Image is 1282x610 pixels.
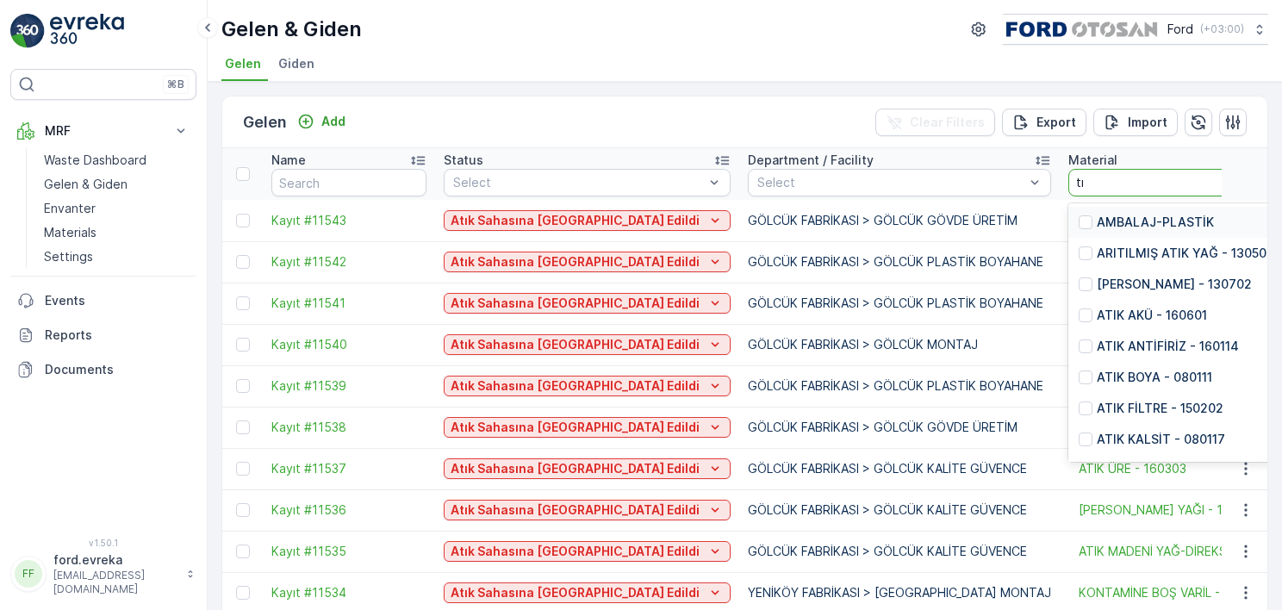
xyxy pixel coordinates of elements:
span: Giden [278,55,314,72]
p: Material [1068,152,1117,169]
div: Toggle Row Selected [236,255,250,269]
button: Export [1002,109,1086,136]
p: Reports [45,327,190,344]
button: Atık Sahasına Kabul Edildi [444,252,731,272]
p: [PERSON_NAME] - 130702 [1097,276,1252,293]
a: ATIK MADENİ YAĞ-ŞANZIMAN YAĞI - 130208 [1079,501,1260,519]
button: Atık Sahasına Kabul Edildi [444,458,731,479]
button: Atık Sahasına Kabul Edildi [444,582,731,603]
a: KONTAMİNE BOŞ VARİL - 150110 [1079,584,1265,601]
p: ATIK AKÜ - 160601 [1097,307,1207,324]
button: Import [1093,109,1178,136]
a: Kayıt #11538 [271,419,426,436]
div: Toggle Row Selected [236,379,250,393]
p: Events [45,292,190,309]
button: Atık Sahasına Kabul Edildi [444,334,731,355]
img: image_17_ZEg4Tyq.png [1003,20,1161,39]
button: Atık Sahasına Kabul Edildi [444,541,731,562]
a: Kayıt #11539 [271,377,426,395]
button: FFford.evreka[EMAIL_ADDRESS][DOMAIN_NAME] [10,551,196,596]
p: ford.evreka [53,551,177,569]
a: Envanter [37,196,196,221]
button: Atık Sahasına Kabul Edildi [444,210,731,231]
button: Clear Filters [875,109,995,136]
p: GÖLCÜK FABRİKASI > GÖLCÜK PLASTİK BOYAHANE [748,295,1051,312]
a: Kayıt #11536 [271,501,426,519]
a: Waste Dashboard [37,148,196,172]
p: MRF [45,122,162,140]
div: Toggle Row Selected [236,296,250,310]
p: Status [444,152,483,169]
a: Materials [37,221,196,245]
p: Name [271,152,306,169]
a: Events [10,283,196,318]
p: GÖLCÜK FABRİKASI > GÖLCÜK KALİTE GÜVENCE [748,501,1051,519]
a: Kayıt #11543 [271,212,426,229]
a: ATIK ÜRE - 160303 [1079,460,1186,477]
img: logo [10,14,45,48]
button: Atık Sahasına Kabul Edildi [444,376,731,396]
p: Atık Sahasına [GEOGRAPHIC_DATA] Edildi [451,460,700,477]
button: Add [290,111,352,132]
p: Atık Sahasına [GEOGRAPHIC_DATA] Edildi [451,295,700,312]
p: Import [1128,114,1167,131]
p: Atık Sahasına [GEOGRAPHIC_DATA] Edildi [451,419,700,436]
p: GÖLCÜK FABRİKASI > GÖLCÜK KALİTE GÜVENCE [748,460,1051,477]
a: Kayıt #11541 [271,295,426,312]
p: Atık Sahasına [GEOGRAPHIC_DATA] Edildi [451,253,700,271]
p: Select [453,174,704,191]
p: YENİKÖY FABRİKASI > [GEOGRAPHIC_DATA] MONTAJ [748,584,1051,601]
button: Atık Sahasına Kabul Edildi [444,500,731,520]
p: Documents [45,361,190,378]
span: Kayıt #11534 [271,584,426,601]
p: GÖLCÜK FABRİKASI > GÖLCÜK PLASTİK BOYAHANE [748,377,1051,395]
span: v 1.50.1 [10,538,196,548]
p: [EMAIL_ADDRESS][DOMAIN_NAME] [53,569,177,596]
img: logo_light-DOdMpM7g.png [50,14,124,48]
p: AMBALAJ-PLASTİK [1097,214,1214,231]
p: ( +03:00 ) [1200,22,1244,36]
p: Atık Sahasına [GEOGRAPHIC_DATA] Edildi [451,584,700,601]
div: Toggle Row Selected [236,338,250,352]
a: Reports [10,318,196,352]
a: Kayıt #11540 [271,336,426,353]
button: Atık Sahasına Kabul Edildi [444,417,731,438]
p: Waste Dashboard [44,152,146,169]
p: ARITILMIŞ ATIK YAĞ - 130507 [1097,245,1274,262]
p: Add [321,113,345,130]
p: Envanter [44,200,96,217]
p: Gelen & Giden [221,16,362,43]
p: GÖLCÜK FABRİKASI > GÖLCÜK GÖVDE ÜRETİM [748,212,1051,229]
div: Toggle Row Selected [236,462,250,476]
a: Settings [37,245,196,269]
p: Atık Sahasına [GEOGRAPHIC_DATA] Edildi [451,336,700,353]
p: Export [1036,114,1076,131]
p: Clear Filters [910,114,985,131]
input: Search [271,169,426,196]
p: GÖLCÜK FABRİKASI > GÖLCÜK GÖVDE ÜRETİM [748,419,1051,436]
a: Kayıt #11537 [271,460,426,477]
p: Atık Sahasına [GEOGRAPHIC_DATA] Edildi [451,212,700,229]
p: ATIK ANTİFİRİZ - 160114 [1097,338,1239,355]
button: Atık Sahasına Kabul Edildi [444,293,731,314]
span: Gelen [225,55,261,72]
a: Kayıt #11535 [271,543,426,560]
div: Toggle Row Selected [236,545,250,558]
a: Kayıt #11542 [271,253,426,271]
p: Select [757,174,1024,191]
p: Atık Sahasına [GEOGRAPHIC_DATA] Edildi [451,543,700,560]
p: Department / Facility [748,152,874,169]
p: ATIK BOYA - 080111 [1097,369,1212,386]
p: Settings [44,248,93,265]
div: Toggle Row Selected [236,214,250,227]
p: GÖLCÜK FABRİKASI > GÖLCÜK PLASTİK BOYAHANE [748,253,1051,271]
